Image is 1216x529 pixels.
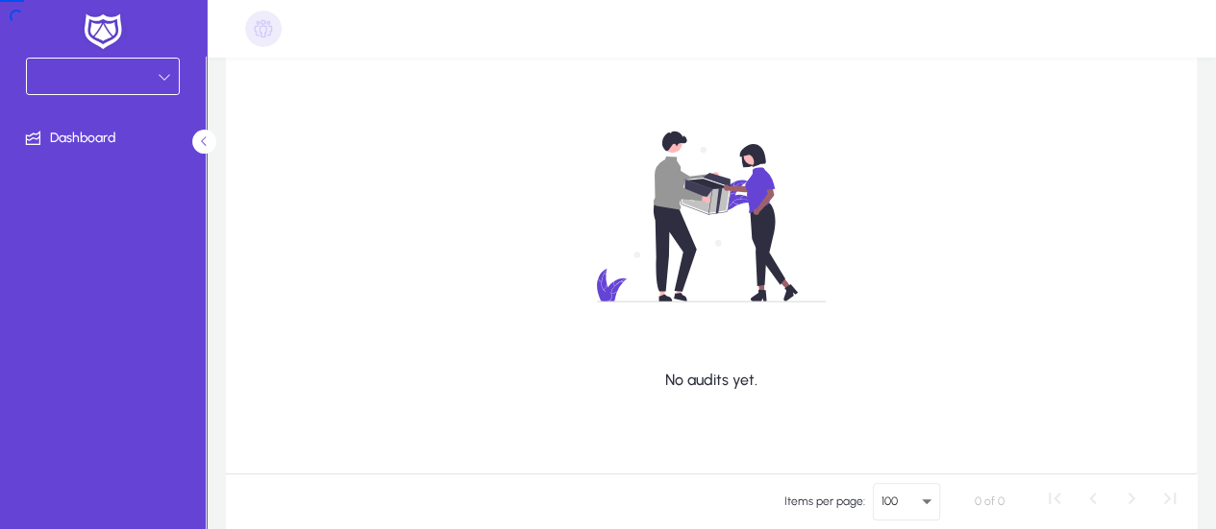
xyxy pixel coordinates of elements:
span: 100 [881,494,898,508]
mat-paginator: Select page [226,473,1197,528]
div: 0 of 0 [975,492,1005,511]
div: Items per page: [784,492,865,511]
p: No audits yet. [665,371,757,389]
img: organization-placeholder.png [245,11,282,47]
span: Dashboard [4,129,210,148]
img: no-data.svg [499,78,924,356]
a: Dashboard [4,109,210,167]
img: white-logo.png [79,12,127,52]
